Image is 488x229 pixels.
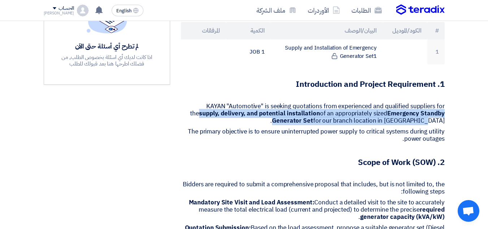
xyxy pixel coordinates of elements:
[427,22,445,39] th: #
[302,2,346,19] a: الأوردرات
[271,22,383,39] th: البيان/الوصف
[199,109,320,118] strong: supply, delivery, and potential installation
[396,4,445,15] img: Teradix logo
[427,39,445,64] td: 1
[181,199,445,221] p: Conduct a detailed visit to the site to accurately measure the total electrical load (current and...
[181,181,445,195] p: Bidders are required to submit a comprehensive proposal that includes, but is not limited to, the...
[360,205,444,221] strong: required generator capacity (kVA/kW)
[383,22,427,39] th: الكود/الموديل
[296,78,445,90] strong: 1. Introduction and Project Requirement
[112,5,143,16] button: English
[226,39,271,64] td: 1 JOB
[181,103,445,124] p: KAYAN "Automotive" is seeking quotations from experienced and qualified suppliers for the of an a...
[458,200,479,222] div: Open chat
[251,2,302,19] a: ملف الشركة
[44,11,74,15] div: [PERSON_NAME]
[272,109,444,125] strong: Emergency Standby Generator Set
[346,2,388,19] a: الطلبات
[226,22,271,39] th: الكمية
[181,128,445,143] p: The primary objective is to ensure uninterrupted power supply to critical systems during utility ...
[59,5,74,12] div: الحساب
[358,156,445,168] strong: 2. Scope of Work (SOW)
[116,8,131,13] span: English
[271,39,383,64] td: Supply and Installation of Emergency Generator Set1
[77,5,88,16] img: profile_test.png
[54,54,160,67] div: اذا كانت لديك أي اسئلة بخصوص الطلب, من فضلك اطرحها هنا بعد قبولك للطلب
[189,198,315,207] strong: Mandatory Site Visit and Load Assessment:
[54,42,160,50] div: لم تطرح أي أسئلة حتى الآن
[181,22,226,39] th: المرفقات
